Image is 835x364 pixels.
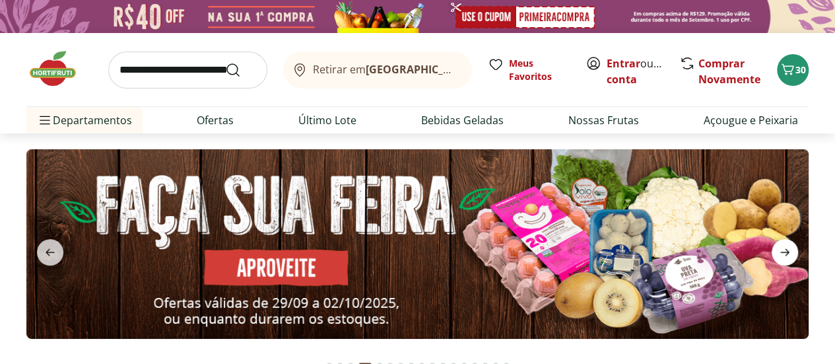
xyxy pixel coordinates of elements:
a: Nossas Frutas [568,112,639,128]
img: Hortifruti [26,49,92,89]
span: Retirar em [313,63,459,75]
a: Ofertas [197,112,234,128]
a: Último Lote [298,112,356,128]
a: Entrar [607,56,640,71]
span: Departamentos [37,104,132,136]
img: feira [26,149,809,339]
a: Comprar Novamente [698,56,760,87]
a: Bebidas Geladas [421,112,504,128]
input: search [108,52,267,89]
a: Criar conta [607,56,679,87]
button: next [761,239,809,266]
b: [GEOGRAPHIC_DATA]/[GEOGRAPHIC_DATA] [366,62,588,77]
button: previous [26,239,74,266]
button: Carrinho [777,54,809,86]
a: Meus Favoritos [488,57,570,83]
span: Meus Favoritos [509,57,570,83]
button: Menu [37,104,53,136]
button: Submit Search [225,62,257,78]
span: ou [607,55,665,87]
button: Retirar em[GEOGRAPHIC_DATA]/[GEOGRAPHIC_DATA] [283,52,472,89]
span: 30 [795,63,806,76]
a: Açougue e Peixaria [704,112,798,128]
